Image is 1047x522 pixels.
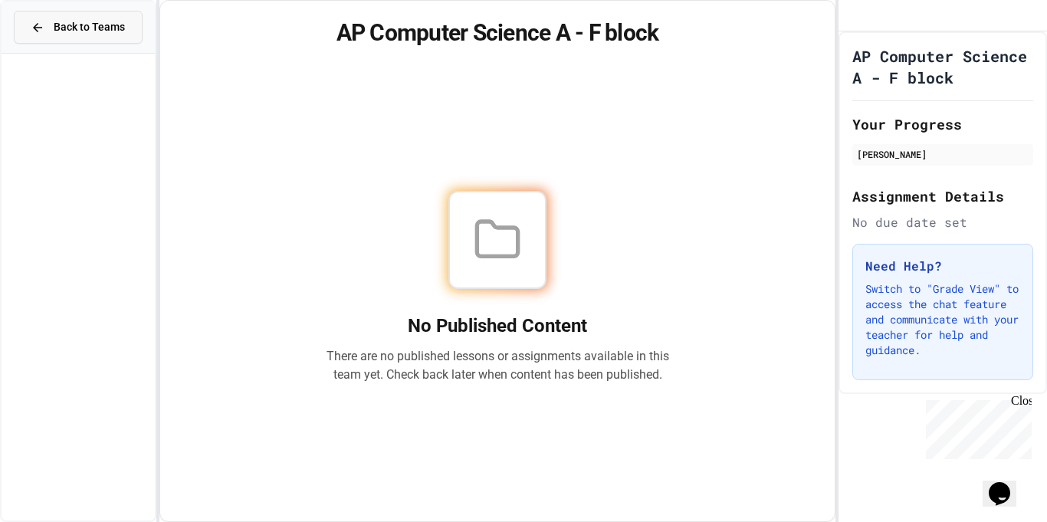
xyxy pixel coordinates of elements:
[326,347,669,384] p: There are no published lessons or assignments available in this team yet. Check back later when c...
[857,147,1029,161] div: [PERSON_NAME]
[179,19,817,47] h1: AP Computer Science A - F block
[865,281,1020,358] p: Switch to "Grade View" to access the chat feature and communicate with your teacher for help and ...
[852,185,1033,207] h2: Assignment Details
[983,461,1032,507] iframe: chat widget
[852,213,1033,231] div: No due date set
[852,45,1033,88] h1: AP Computer Science A - F block
[852,113,1033,135] h2: Your Progress
[14,11,143,44] button: Back to Teams
[865,257,1020,275] h3: Need Help?
[6,6,106,97] div: Chat with us now!Close
[920,394,1032,459] iframe: chat widget
[326,314,669,338] h2: No Published Content
[54,19,125,35] span: Back to Teams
